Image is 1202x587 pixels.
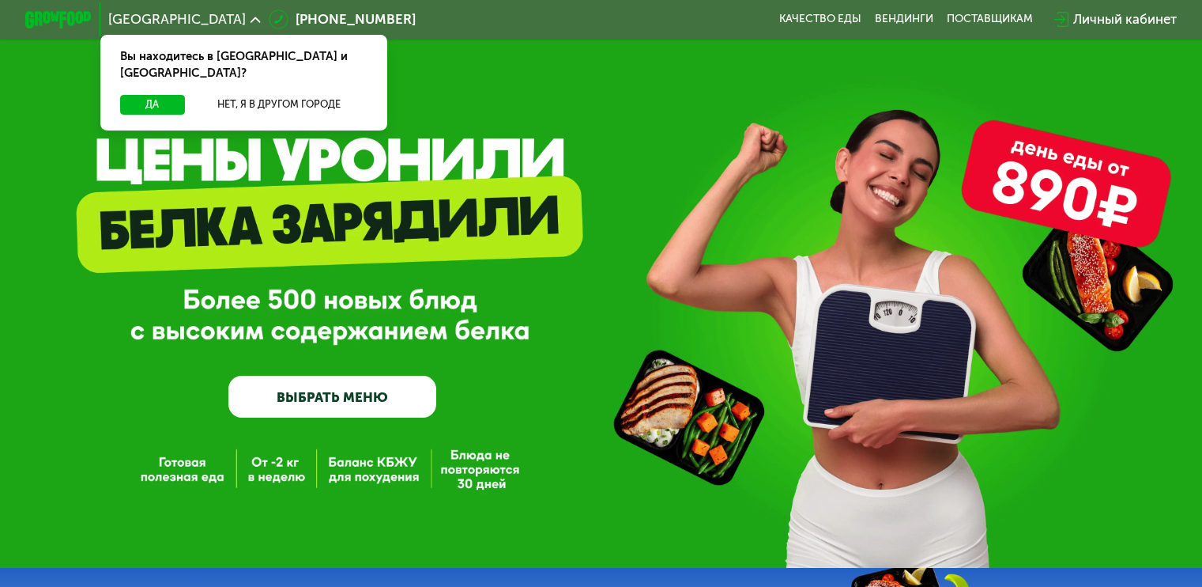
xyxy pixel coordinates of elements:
div: Вы находитесь в [GEOGRAPHIC_DATA] и [GEOGRAPHIC_DATA]? [100,35,387,95]
span: [GEOGRAPHIC_DATA] [108,13,246,26]
a: ВЫБРАТЬ МЕНЮ [228,376,436,418]
div: поставщикам [947,13,1033,26]
a: [PHONE_NUMBER] [269,9,416,29]
div: Личный кабинет [1073,9,1177,29]
a: Вендинги [875,13,933,26]
button: Нет, я в другом городе [191,95,367,115]
a: Качество еды [779,13,861,26]
button: Да [120,95,184,115]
